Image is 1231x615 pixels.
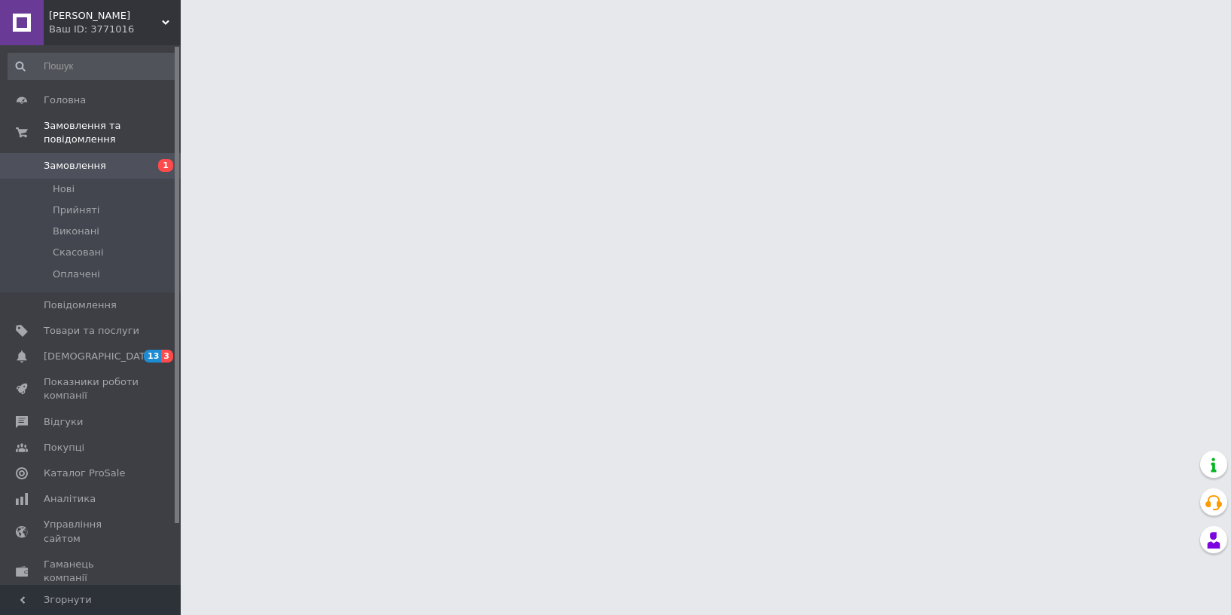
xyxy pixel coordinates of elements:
span: Повідомлення [44,298,117,312]
input: Пошук [8,53,178,80]
span: Виконані [53,225,99,238]
span: Замовлення та повідомлення [44,119,181,146]
span: 1 [158,159,173,172]
span: Товари та послуги [44,324,139,338]
span: Покупці [44,441,84,454]
span: Управління сайтом [44,518,139,545]
span: Оплачені [53,268,100,281]
span: Головна [44,93,86,107]
span: Каталог ProSale [44,467,125,480]
span: Замовлення [44,159,106,173]
span: Прийняті [53,203,99,217]
span: 3 [161,350,173,363]
span: Скасовані [53,246,104,259]
span: 13 [144,350,161,363]
span: Відгуки [44,415,83,429]
span: Нові [53,182,75,196]
span: Літій Іонович [49,9,162,23]
span: [DEMOGRAPHIC_DATA] [44,350,155,363]
span: Гаманець компанії [44,558,139,585]
span: Показники роботи компанії [44,375,139,402]
div: Ваш ID: 3771016 [49,23,181,36]
span: Аналітика [44,492,96,506]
